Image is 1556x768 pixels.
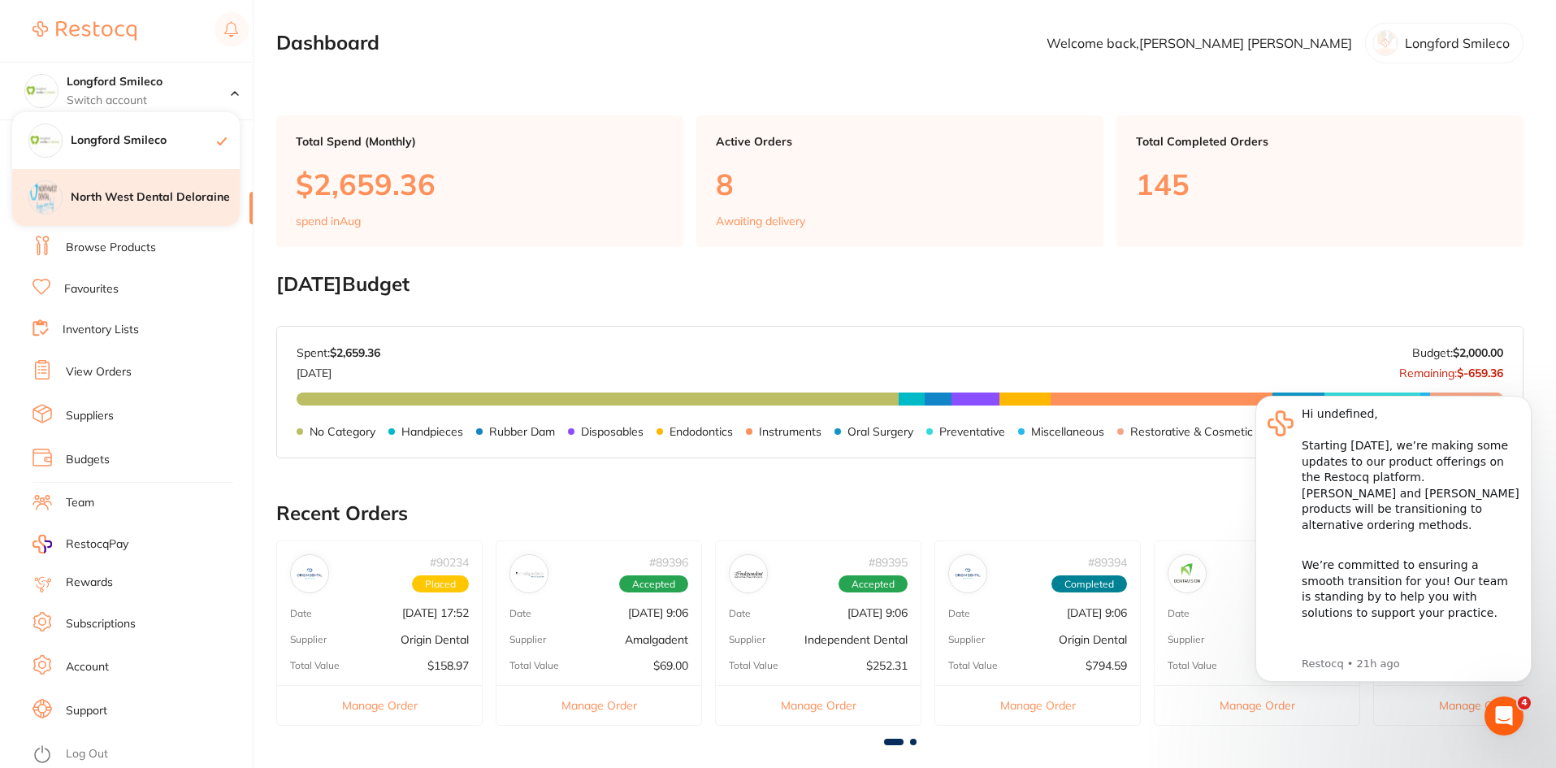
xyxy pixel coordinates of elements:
button: Manage Order [1155,685,1359,725]
h4: Longford Smileco [67,74,231,90]
img: Restocq Logo [33,21,137,41]
p: [DATE] 9:06 [847,606,908,619]
p: $794.59 [1086,659,1127,672]
h2: Recent Orders [276,502,1523,525]
h2: Dashboard [276,32,379,54]
iframe: Intercom notifications message [1231,371,1556,724]
a: Active Orders8Awaiting delivery [696,115,1103,247]
strong: $-659.36 [1457,366,1503,380]
a: View Orders [66,364,132,380]
button: Manage Order [277,685,482,725]
p: Origin Dental [1059,633,1127,646]
a: RestocqPay [33,535,128,553]
p: Supplier [948,634,985,645]
a: Restocq Logo [33,12,137,50]
p: Date [948,608,970,619]
p: Handpieces [401,425,463,438]
div: Simply reply to this message and we’ll be in touch to guide you through these next steps. We are ... [71,258,288,354]
p: Message from Restocq, sent 21h ago [71,285,288,300]
a: Total Completed Orders145 [1116,115,1523,247]
p: Budget: [1412,346,1503,359]
button: Log Out [33,742,248,768]
a: Inventory Lists [63,322,139,338]
a: Budgets [66,452,110,468]
p: $69.00 [653,659,688,672]
p: Restorative & Cosmetic [1130,425,1253,438]
p: [DATE] [297,360,380,380]
a: Suppliers [66,408,114,424]
p: Origin Dental [401,633,469,646]
p: Miscellaneous [1031,425,1104,438]
p: Active Orders [716,135,1084,148]
p: Date [1168,608,1190,619]
img: Longford Smileco [29,124,62,157]
p: Endodontics [670,425,733,438]
span: RestocqPay [66,536,128,553]
p: Supplier [290,634,327,645]
strong: $2,000.00 [1453,345,1503,360]
p: Awaiting delivery [716,215,805,228]
p: Rubber Dam [489,425,555,438]
p: Date [290,608,312,619]
p: Welcome back, [PERSON_NAME] [PERSON_NAME] [1047,36,1352,50]
p: Oral Surgery [847,425,913,438]
h4: Longford Smileco [71,132,217,149]
a: Favourites [64,281,119,297]
p: [DATE] 17:52 [402,606,469,619]
p: Longford Smileco [1405,36,1510,50]
p: Preventative [939,425,1005,438]
a: Rewards [66,575,113,591]
p: Supplier [729,634,765,645]
p: Supplier [1168,634,1204,645]
p: [DATE] 9:06 [628,606,688,619]
img: Amalgadent [514,558,544,589]
p: $2,659.36 [296,167,664,201]
p: 145 [1136,167,1504,201]
p: Amalgadent [625,633,688,646]
p: Date [729,608,751,619]
p: # 90234 [430,556,469,569]
p: Total Spend (Monthly) [296,135,664,148]
p: Supplier [509,634,546,645]
span: Accepted [619,575,688,593]
iframe: Intercom live chat [1484,696,1523,735]
img: Origin Dental [294,558,325,589]
h4: North West Dental Deloraine [71,189,240,206]
p: Independent Dental [804,633,908,646]
strong: $2,659.36 [330,345,380,360]
p: # 89395 [869,556,908,569]
a: Support [66,703,107,719]
p: # 89396 [649,556,688,569]
p: Total Value [1168,660,1217,671]
img: North West Dental Deloraine [29,181,62,214]
img: Dentavision [1172,558,1203,589]
p: Spent: [297,346,380,359]
p: # 89394 [1088,556,1127,569]
a: Browse Products [66,240,156,256]
p: Total Value [729,660,778,671]
a: Total Spend (Monthly)$2,659.36spend inAug [276,115,683,247]
a: Team [66,495,94,511]
img: RestocqPay [33,535,52,553]
p: Total Completed Orders [1136,135,1504,148]
p: Total Value [948,660,998,671]
p: [DATE] 9:06 [1067,606,1127,619]
p: $252.31 [866,659,908,672]
p: Disposables [581,425,644,438]
img: Independent Dental [733,558,764,589]
img: Origin Dental [952,558,983,589]
p: $158.97 [427,659,469,672]
p: Total Value [290,660,340,671]
p: spend in Aug [296,215,361,228]
span: 4 [1518,696,1531,709]
img: Longford Smileco [25,75,58,107]
p: 8 [716,167,1084,201]
p: Remaining: [1399,360,1503,380]
p: Switch account [67,93,231,109]
h2: [DATE] Budget [276,273,1523,296]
